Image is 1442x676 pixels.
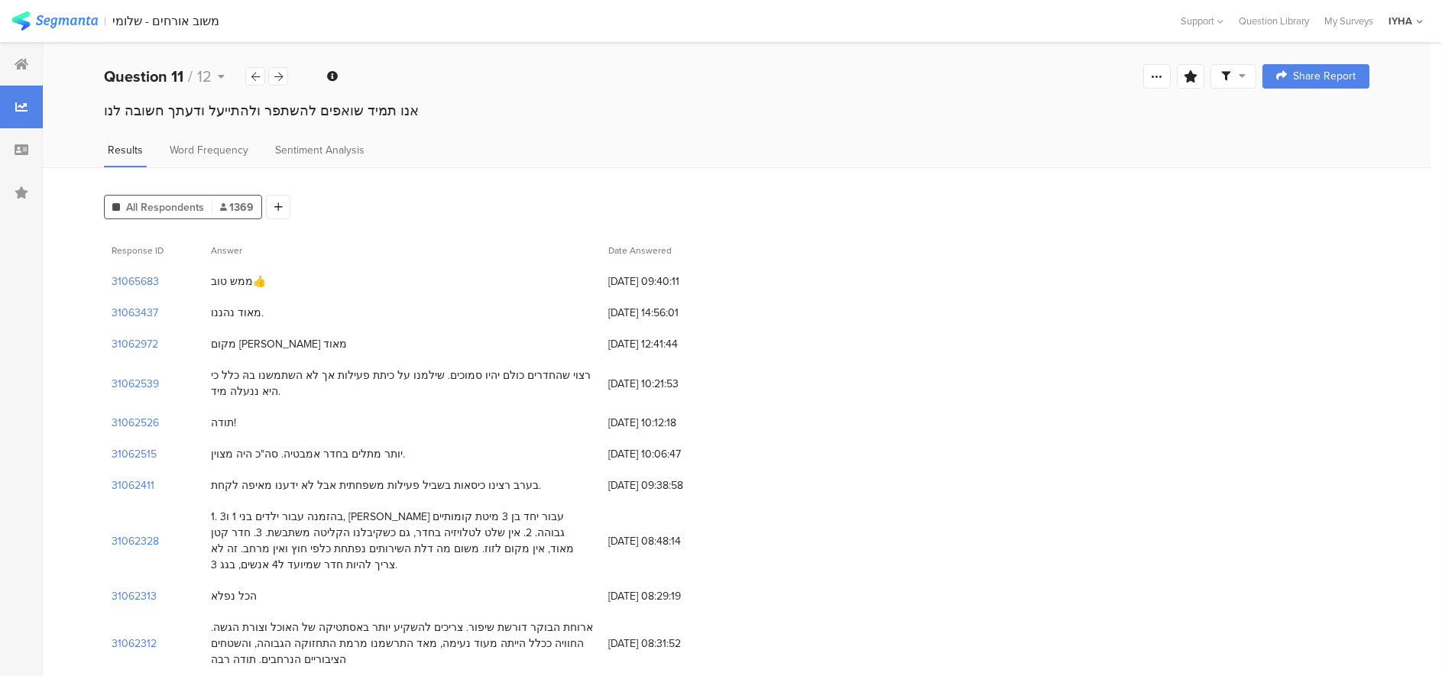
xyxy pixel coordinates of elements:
[112,336,158,352] section: 31062972
[211,509,593,573] div: 1. בהזמנה עבור ילדים בני 1 ו3, [PERSON_NAME] עבור יחד בן 3 מיטת קומותיים גבוהה. 2. אין שלט לטלויז...
[104,65,183,88] b: Question 11
[211,273,266,289] div: ממש טוב👍
[608,446,731,462] span: [DATE] 10:06:47
[275,142,365,158] span: Sentiment Analysis
[108,142,143,158] span: Results
[112,273,159,289] section: 31065683
[104,101,1369,121] div: אנו תמיד שואפים להשתפר ולהתייעל ודעתך חשובה לנו
[608,533,731,549] span: [DATE] 08:48:14
[112,376,159,392] section: 31062539
[608,415,731,431] span: [DATE] 10:12:18
[112,636,157,652] section: 31062312
[1317,14,1381,28] a: My Surveys
[608,376,731,392] span: [DATE] 10:21:53
[126,199,204,215] span: All Respondents
[211,446,405,462] div: יותר מתלים בחדר אמבטיה. סה"כ היה מצוין.
[112,415,159,431] section: 31062526
[211,367,593,399] div: רצוי שהחדרים כולם יהיו סמוכים. שילמנו על כיתת פעילות אך לא השתמשנו בהּ כלל כי היא ננעלה מיד.
[608,244,672,257] span: Date Answered
[608,588,731,604] span: [DATE] 08:29:19
[11,11,98,31] img: segmanta logo
[211,588,257,604] div: הכל נפלא
[220,199,254,215] span: 1369
[211,244,242,257] span: Answer
[112,305,158,321] section: 31063437
[104,12,106,30] div: |
[112,446,157,462] section: 31062515
[112,14,219,28] div: משוב אורחים - שלומי
[112,477,154,493] section: 31062411
[170,142,248,158] span: Word Frequency
[608,336,731,352] span: [DATE] 12:41:44
[188,65,193,88] span: /
[1293,71,1356,82] span: Share Report
[112,533,159,549] section: 31062328
[112,588,157,604] section: 31062313
[1181,9,1223,33] div: Support
[1231,14,1317,28] a: Question Library
[608,273,731,289] span: [DATE] 09:40:11
[112,244,164,257] span: Response ID
[211,415,236,431] div: תודה!
[211,477,541,493] div: בערב רצינו כיסאות בשביל פעילות משפחתית אבל לא ידענו מאיפה לקחת.
[608,636,731,652] span: [DATE] 08:31:52
[608,305,731,321] span: [DATE] 14:56:01
[608,477,731,493] span: [DATE] 09:38:58
[211,336,347,352] div: מקום [PERSON_NAME] מאוד
[197,65,212,88] span: 12
[1389,14,1412,28] div: IYHA
[211,619,593,668] div: ארוחת הבוקר דורשת שיפור. צריכים להשקיע יותר באסתטיקה של האוכל וצורת הגשה. החוויה ככלל הייתה מעוד ...
[211,305,264,321] div: מאוד נהננו.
